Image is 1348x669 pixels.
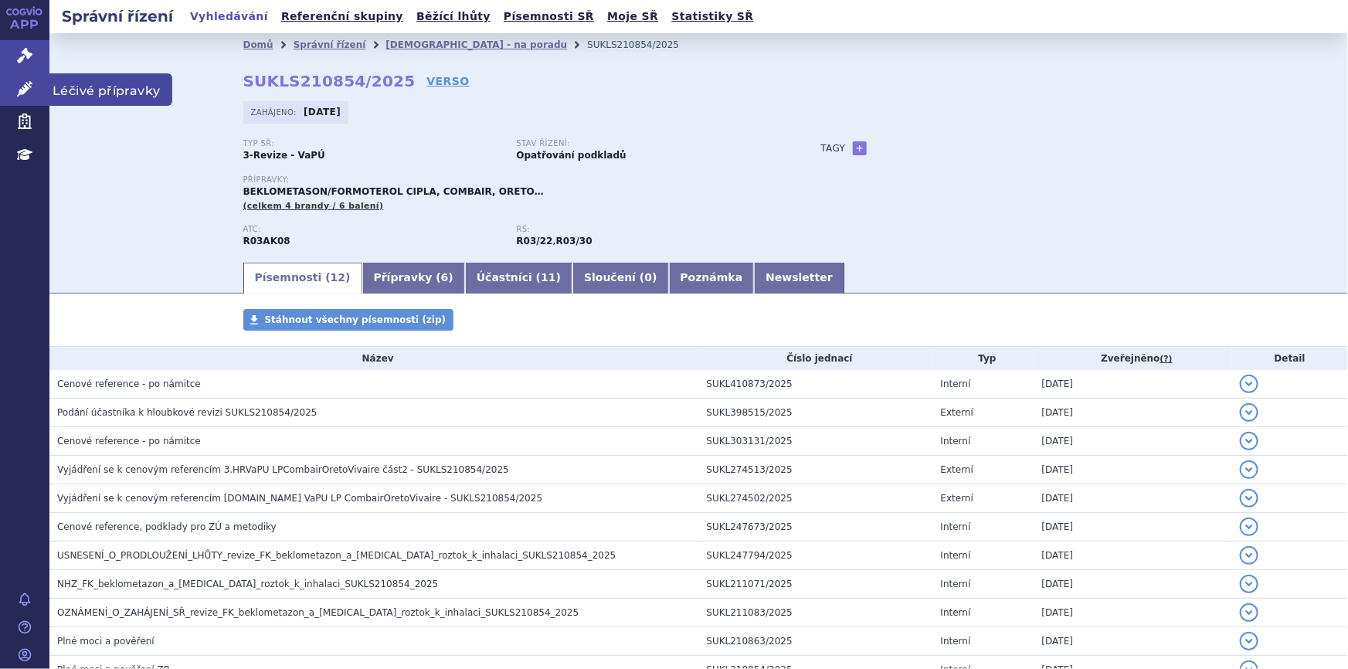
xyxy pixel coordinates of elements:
[517,139,775,148] p: Stav řízení:
[941,407,973,418] span: Externí
[517,150,626,161] strong: Opatřování podkladů
[1160,354,1173,365] abbr: (?)
[1034,570,1232,599] td: [DATE]
[304,107,341,117] strong: [DATE]
[1240,375,1258,393] button: detail
[699,399,933,427] td: SUKL398515/2025
[699,370,933,399] td: SUKL410873/2025
[243,263,362,294] a: Písemnosti (12)
[57,493,542,504] span: Vyjádření se k cenovým referencím 3.HR VaPU LP CombairOretoVivaire - SUKLS210854/2025
[941,464,973,475] span: Externí
[699,513,933,542] td: SUKL247673/2025
[669,263,755,294] a: Poznámka
[644,271,652,284] span: 0
[57,607,579,618] span: OZNÁMENÍ_O_ZAHÁJENÍ_SŘ_revize_FK_beklometazon_a_formoterol_roztok_k_inhalaci_SUKLS210854_2025
[941,436,971,447] span: Interní
[667,6,758,27] a: Statistiky SŘ
[1240,546,1258,565] button: detail
[1034,456,1232,484] td: [DATE]
[699,427,933,456] td: SUKL303131/2025
[517,225,790,248] div: ,
[57,550,616,561] span: USNESENÍ_O_PRODLOUŽENÍ_LHŮTY_revize_FK_beklometazon_a_formoterol_roztok_k_inhalaci_SUKLS210854_2025
[243,186,544,197] span: BEKLOMETASON/FORMOTEROL CIPLA, COMBAIR, ORETO…
[933,347,1034,370] th: Typ
[541,271,555,284] span: 11
[185,6,273,27] a: Vyhledávání
[243,72,416,90] strong: SUKLS210854/2025
[1034,427,1232,456] td: [DATE]
[265,314,447,325] span: Stáhnout všechny písemnosti (zip)
[294,39,366,50] a: Správní řízení
[1034,513,1232,542] td: [DATE]
[412,6,495,27] a: Běžící lhůty
[941,521,971,532] span: Interní
[243,236,290,246] strong: FORMOTEROL A BEKLOMETASON
[49,73,172,106] span: Léčivé přípravky
[1240,632,1258,650] button: detail
[699,570,933,599] td: SUKL211071/2025
[754,263,844,294] a: Newsletter
[699,347,933,370] th: Číslo jednací
[49,347,699,370] th: Název
[517,236,553,246] strong: fixní kombinace léčivých látek beklometazon a formoterol
[1034,542,1232,570] td: [DATE]
[57,436,201,447] span: Cenové reference - po námitce
[853,141,867,155] a: +
[1232,347,1348,370] th: Detail
[941,636,971,647] span: Interní
[941,607,971,618] span: Interní
[243,309,454,331] a: Stáhnout všechny písemnosti (zip)
[1034,627,1232,656] td: [DATE]
[499,6,599,27] a: Písemnosti SŘ
[57,636,154,647] span: Plné moci a pověření
[699,627,933,656] td: SUKL210863/2025
[603,6,663,27] a: Moje SŘ
[1240,489,1258,508] button: detail
[517,225,775,234] p: RS:
[362,263,465,294] a: Přípravky (6)
[1240,460,1258,479] button: detail
[587,33,699,56] li: SUKLS210854/2025
[1240,432,1258,450] button: detail
[1034,599,1232,627] td: [DATE]
[57,407,317,418] span: Podání účastníka k hloubkové revizi SUKLS210854/2025
[699,599,933,627] td: SUKL211083/2025
[941,550,971,561] span: Interní
[1034,370,1232,399] td: [DATE]
[243,139,501,148] p: Typ SŘ:
[699,484,933,513] td: SUKL274502/2025
[941,379,971,389] span: Interní
[1034,484,1232,513] td: [DATE]
[277,6,408,27] a: Referenční skupiny
[1240,603,1258,622] button: detail
[57,379,201,389] span: Cenové reference - po námitce
[57,521,277,532] span: Cenové reference, podklady pro ZÚ a metodiky
[1240,403,1258,422] button: detail
[385,39,567,50] a: [DEMOGRAPHIC_DATA] - na poradu
[331,271,345,284] span: 12
[699,542,933,570] td: SUKL247794/2025
[49,5,185,27] h2: Správní řízení
[243,201,384,211] span: (celkem 4 brandy / 6 balení)
[572,263,668,294] a: Sloučení (0)
[243,225,501,234] p: ATC:
[1240,575,1258,593] button: detail
[465,263,572,294] a: Účastníci (11)
[556,236,593,246] strong: tiotropium bromid a glycopyrronium bromid
[243,39,273,50] a: Domů
[941,493,973,504] span: Externí
[251,106,300,118] span: Zahájeno:
[941,579,971,589] span: Interní
[243,150,325,161] strong: 3-Revize - VaPÚ
[1240,518,1258,536] button: detail
[1034,399,1232,427] td: [DATE]
[57,464,509,475] span: Vyjádření se k cenovým referencím 3.HRVaPU LPCombairOretoVivaire část2 - SUKLS210854/2025
[821,139,846,158] h3: Tagy
[426,73,469,89] a: VERSO
[57,579,438,589] span: NHZ_FK_beklometazon_a_formoterol_roztok_k_inhalaci_SUKLS210854_2025
[699,456,933,484] td: SUKL274513/2025
[243,175,790,185] p: Přípravky:
[1034,347,1232,370] th: Zveřejněno
[441,271,449,284] span: 6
